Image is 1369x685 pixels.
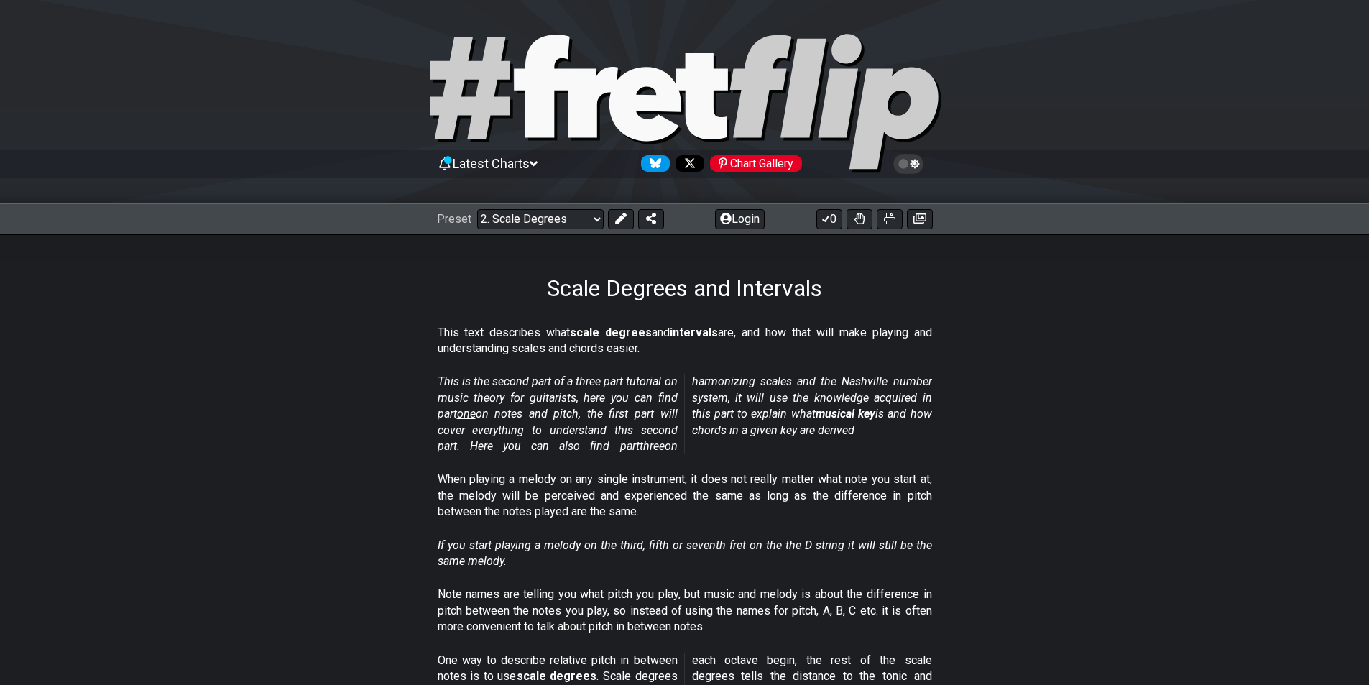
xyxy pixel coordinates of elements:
em: This is the second part of a three part tutorial on music theory for guitarists, here you can fin... [438,374,932,453]
span: Latest Charts [453,156,530,171]
button: Login [715,209,765,229]
p: Note names are telling you what pitch you play, but music and melody is about the difference in p... [438,587,932,635]
a: Follow #fretflip at Bluesky [635,155,670,172]
button: Edit Preset [608,209,634,229]
p: When playing a melody on any single instrument, it does not really matter what note you start at,... [438,472,932,520]
button: Print [877,209,903,229]
a: #fretflip at Pinterest [704,155,802,172]
span: three [640,439,665,453]
a: Follow #fretflip at X [670,155,704,172]
button: Create image [907,209,933,229]
p: This text describes what and are, and how that will make playing and understanding scales and cho... [438,325,932,357]
div: Chart Gallery [710,155,802,172]
strong: intervals [670,326,718,339]
strong: scale degrees [570,326,652,339]
span: one [457,407,476,420]
strong: scale degrees [517,669,597,683]
select: Preset [477,209,604,229]
em: If you start playing a melody on the third, fifth or seventh fret on the the D string it will sti... [438,538,932,568]
span: Preset [437,212,471,226]
strong: musical key [816,407,875,420]
h1: Scale Degrees and Intervals [547,275,822,302]
span: Toggle light / dark theme [900,157,917,170]
button: Toggle Dexterity for all fretkits [847,209,872,229]
button: Share Preset [638,209,664,229]
button: 0 [816,209,842,229]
